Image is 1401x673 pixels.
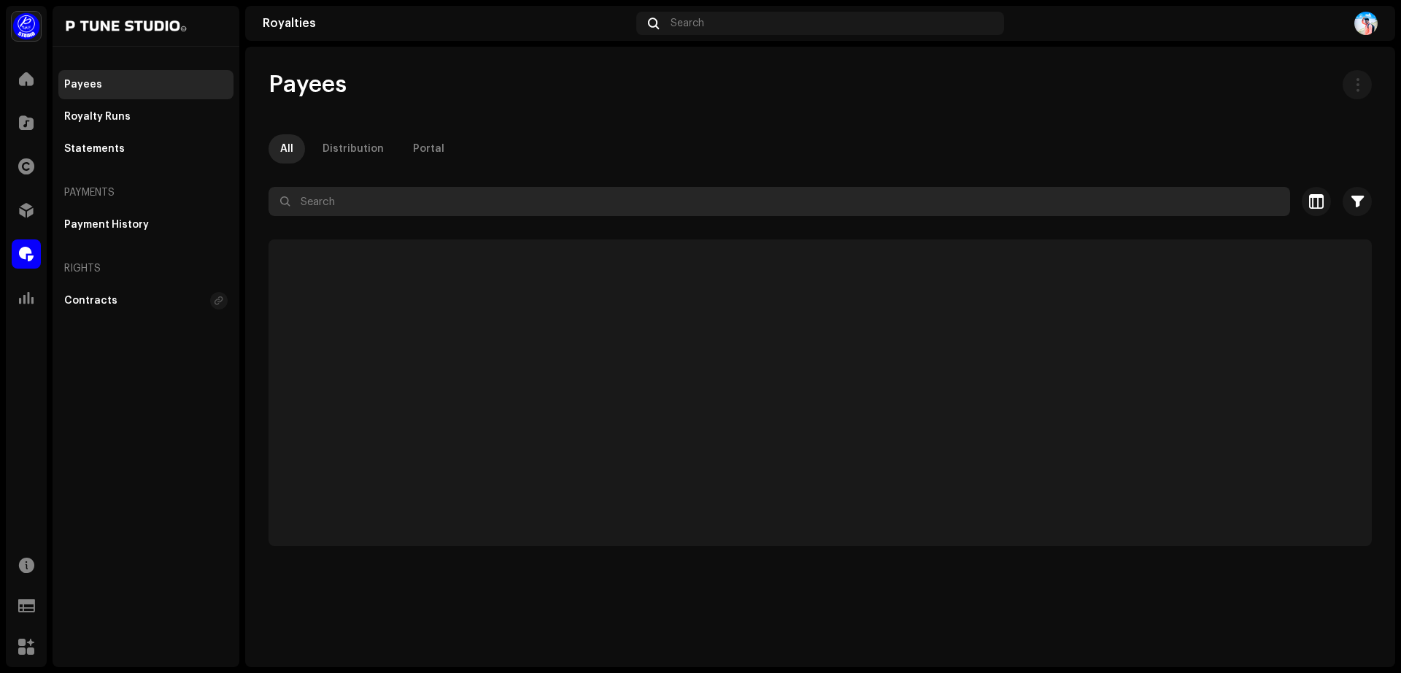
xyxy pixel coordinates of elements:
[58,286,233,315] re-m-nav-item: Contracts
[269,70,347,99] span: Payees
[671,18,704,29] span: Search
[263,18,630,29] div: Royalties
[58,210,233,239] re-m-nav-item: Payment History
[1354,12,1378,35] img: e3beb259-b458-44ea-8989-03348e25a1e1
[12,12,41,41] img: a1dd4b00-069a-4dd5-89ed-38fbdf7e908f
[64,143,125,155] div: Statements
[58,102,233,131] re-m-nav-item: Royalty Runs
[64,219,149,231] div: Payment History
[64,79,102,91] div: Payees
[323,134,384,164] div: Distribution
[58,251,233,286] re-a-nav-header: Rights
[58,70,233,99] re-m-nav-item: Payees
[280,134,293,164] div: All
[58,134,233,164] re-m-nav-item: Statements
[269,187,1290,216] input: Search
[64,111,131,123] div: Royalty Runs
[58,175,233,210] re-a-nav-header: Payments
[413,134,444,164] div: Portal
[64,295,117,307] div: Contracts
